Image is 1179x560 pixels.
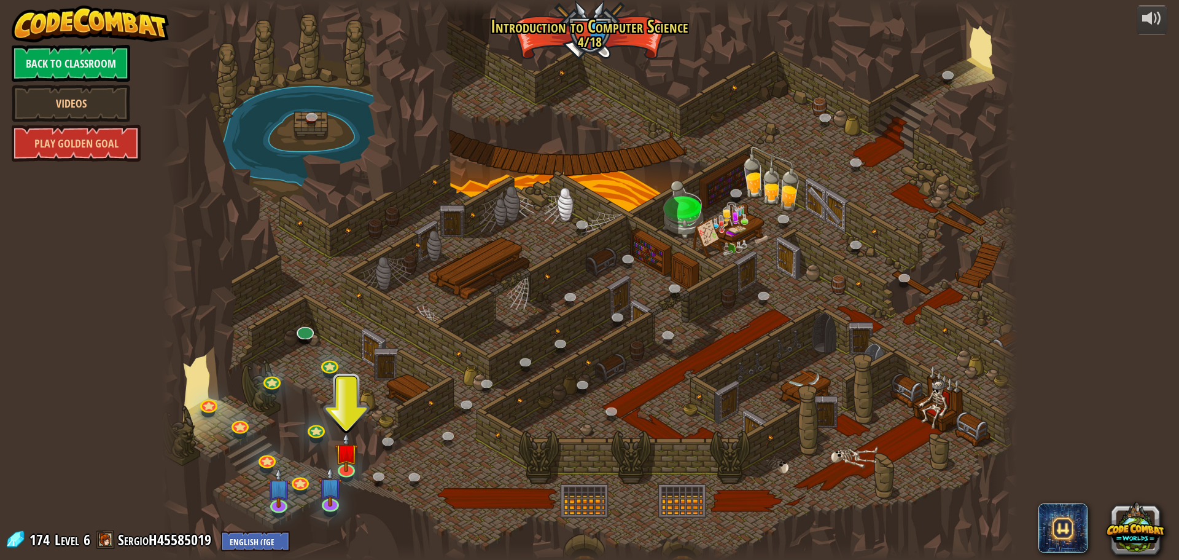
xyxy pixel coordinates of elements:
button: Adjust volume [1137,6,1167,34]
img: level-banner-unstarted-subscriber.png [319,467,341,507]
img: level-banner-unstarted.png [335,433,358,472]
img: level-banner-unstarted-subscriber.png [267,468,290,508]
a: Back to Classroom [12,45,130,82]
img: CodeCombat - Learn how to code by playing a game [12,6,169,42]
a: SergioH45585019 [118,530,215,550]
span: 6 [84,530,90,550]
span: Level [55,530,79,550]
a: Videos [12,85,130,122]
span: 174 [29,530,53,550]
a: Play Golden Goal [12,125,141,162]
